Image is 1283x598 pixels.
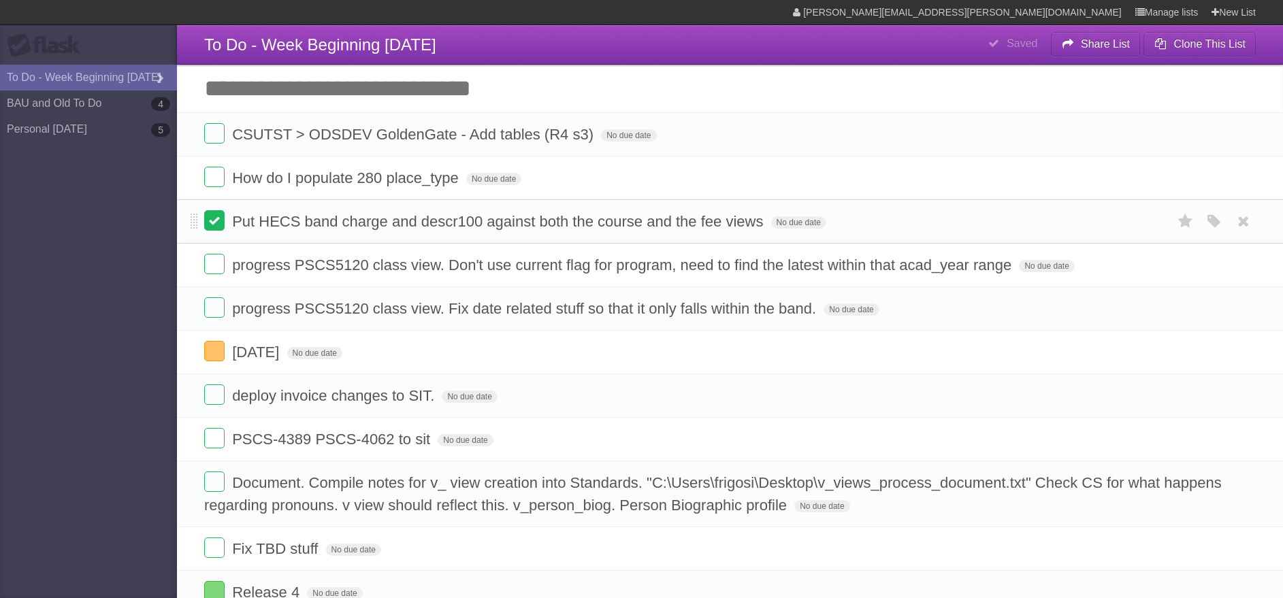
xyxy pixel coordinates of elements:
span: No due date [824,303,879,316]
label: Done [204,254,225,274]
span: No due date [1019,260,1074,272]
b: 5 [151,123,170,137]
span: progress PSCS5120 class view. Don't use current flag for program, need to find the latest within ... [232,256,1015,273]
span: deploy invoice changes to SIT. [232,387,438,404]
b: Share List [1081,38,1130,50]
b: Clone This List [1173,38,1246,50]
label: Done [204,384,225,405]
label: Done [204,123,225,144]
label: Done [204,210,225,231]
span: No due date [442,391,497,403]
label: Done [204,297,225,318]
span: No due date [794,500,849,512]
span: [DATE] [232,344,282,361]
span: No due date [438,434,493,446]
label: Done [204,341,225,361]
label: Done [204,167,225,187]
div: Flask [7,33,88,58]
span: No due date [466,173,521,185]
span: PSCS-4389 PSCS-4062 to sit [232,431,434,448]
b: 4 [151,97,170,111]
b: Saved [1007,37,1037,49]
label: Done [204,471,225,492]
label: Done [204,428,225,448]
span: No due date [287,347,342,359]
span: To Do - Week Beginning [DATE] [204,35,436,54]
label: Star task [1173,210,1199,233]
span: How do I populate 280 place_type [232,169,462,186]
span: Document. Compile notes for v_ view creation into Standards. "C:\Users\frigosi\Desktop\v_views_pr... [204,474,1222,514]
span: CSUTST > ODSDEV GoldenGate - Add tables (R4 s3) [232,126,597,143]
button: Clone This List [1143,32,1256,56]
span: No due date [771,216,826,229]
span: No due date [326,544,381,556]
span: No due date [601,129,656,142]
span: Put HECS band charge and descr100 against both the course and the fee views [232,213,766,230]
span: progress PSCS5120 class view. Fix date related stuff so that it only falls within the band. [232,300,819,317]
button: Share List [1051,32,1141,56]
span: Fix TBD stuff [232,540,321,557]
label: Done [204,537,225,558]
